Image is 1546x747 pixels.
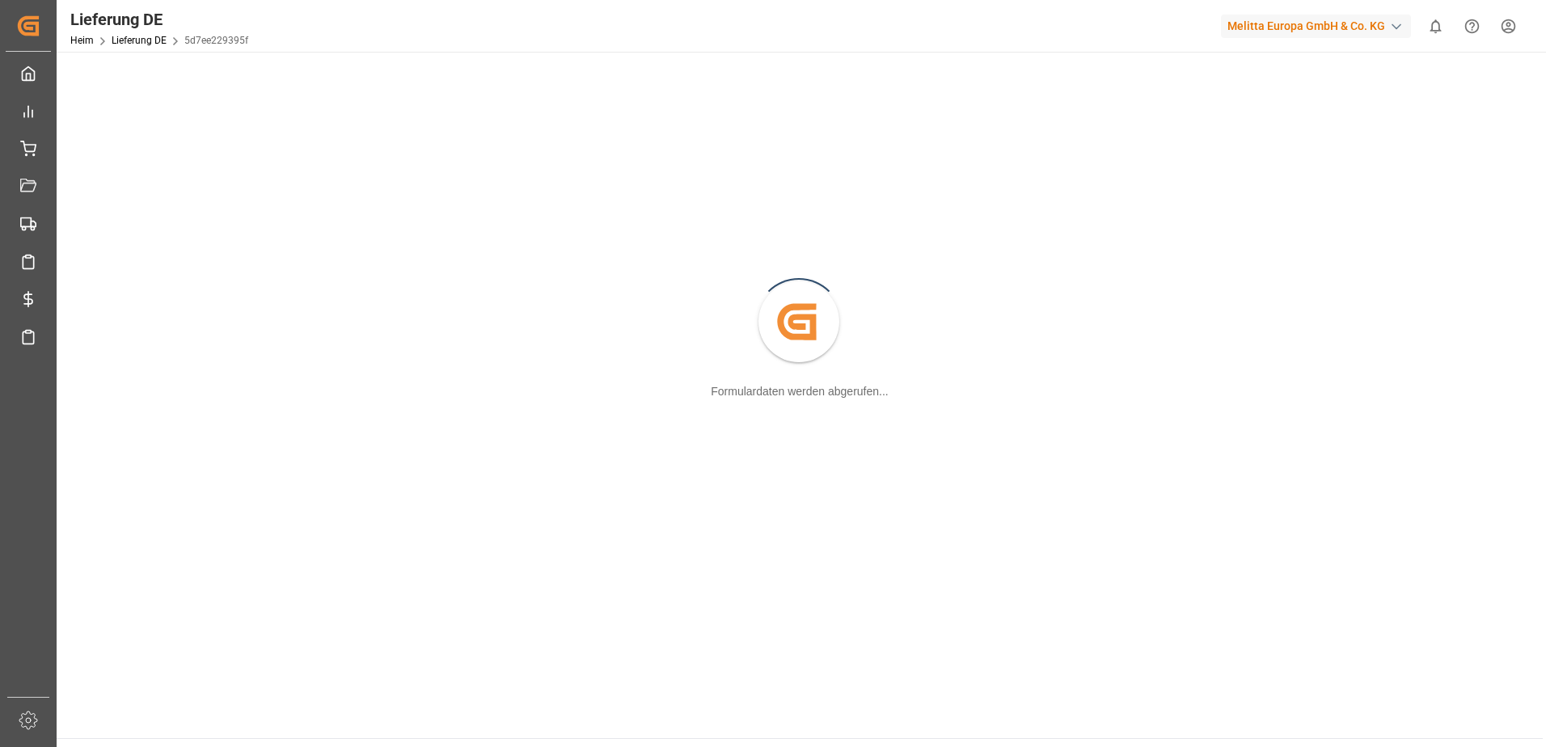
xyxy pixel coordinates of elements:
div: Lieferung DE [70,7,248,32]
a: Lieferung DE [112,35,167,46]
button: Hilfe-Center [1454,8,1490,44]
font: Melitta Europa GmbH & Co. KG [1227,18,1385,35]
button: 0 neue Benachrichtigungen anzeigen [1417,8,1454,44]
a: Heim [70,35,94,46]
button: Melitta Europa GmbH & Co. KG [1221,11,1417,41]
div: Formulardaten werden abgerufen... [711,383,888,400]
